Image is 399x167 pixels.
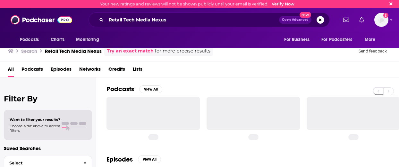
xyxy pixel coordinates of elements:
span: Select [4,161,78,165]
button: View All [139,85,162,93]
span: Podcasts [20,35,39,44]
a: Try an exact match [107,47,154,55]
span: Charts [51,35,64,44]
span: Monitoring [76,35,99,44]
a: Episodes [51,64,72,77]
a: Charts [47,34,68,46]
a: Credits [108,64,125,77]
button: open menu [280,34,318,46]
h3: Search [21,48,37,54]
button: Open AdvancedNew [279,16,311,24]
span: Want to filter your results? [10,117,60,122]
button: open menu [317,34,361,46]
button: open menu [72,34,107,46]
a: All [8,64,14,77]
img: Podchaser - Follow, Share and Rate Podcasts [11,14,72,26]
div: Your new ratings and reviews will not be shown publicly until your email is verified. [100,2,294,6]
svg: Email not verified [383,13,388,18]
a: Lists [133,64,142,77]
h2: Podcasts [106,85,134,93]
button: open menu [15,34,47,46]
p: Saved Searches [4,145,92,151]
span: Choose a tab above to access filters. [10,124,60,133]
span: Open Advanced [282,18,309,21]
a: PodcastsView All [106,85,162,93]
h2: Filter By [4,94,92,103]
button: Send feedback [357,48,389,54]
a: Networks [79,64,101,77]
span: More [365,35,376,44]
a: Show notifications dropdown [341,14,352,25]
h2: Episodes [106,155,133,163]
button: View All [138,155,161,163]
span: New [300,12,311,18]
a: Verify Now [272,2,294,6]
img: User Profile [374,13,388,27]
a: Podcasts [21,64,43,77]
a: EpisodesView All [106,155,161,163]
span: for more precise results [155,47,210,55]
div: Search podcasts, credits, & more... [89,12,330,27]
span: Logged in as jbarbour [374,13,388,27]
a: Show notifications dropdown [357,14,367,25]
span: For Podcasters [321,35,352,44]
h3: Retail Tech Media Nexus [45,48,102,54]
input: Search podcasts, credits, & more... [106,15,279,25]
button: open menu [360,34,384,46]
span: For Business [284,35,310,44]
button: Show profile menu [374,13,388,27]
